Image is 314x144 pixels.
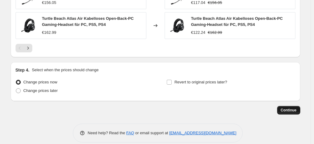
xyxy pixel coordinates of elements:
[24,44,32,52] button: Next
[174,80,227,84] span: Revert to original prices later?
[208,30,222,36] strike: €162.99
[42,30,56,36] div: €162.99
[23,88,58,93] span: Change prices later
[42,16,134,27] span: Turtle Beach Atlas Air Kabelloses Open-Back-PC Gaming-Headset für PC, PS5, PS4
[16,44,32,52] nav: Pagination
[191,16,283,27] span: Turtle Beach Atlas Air Kabelloses Open-Back-PC Gaming-Headset für PC, PS5, PS4
[191,30,205,36] div: €122.24
[126,131,134,135] a: FAQ
[88,131,127,135] span: Need help? Read the
[32,67,98,73] p: Select when the prices should change
[168,16,186,35] img: 81TVj5ZQzGL_80x.jpg
[19,16,37,35] img: 81TVj5ZQzGL_80x.jpg
[281,108,297,113] span: Continue
[23,80,57,84] span: Change prices now
[134,131,169,135] span: or email support at
[16,67,30,73] h2: Step 4.
[277,106,300,114] button: Continue
[169,131,236,135] a: [EMAIL_ADDRESS][DOMAIN_NAME]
